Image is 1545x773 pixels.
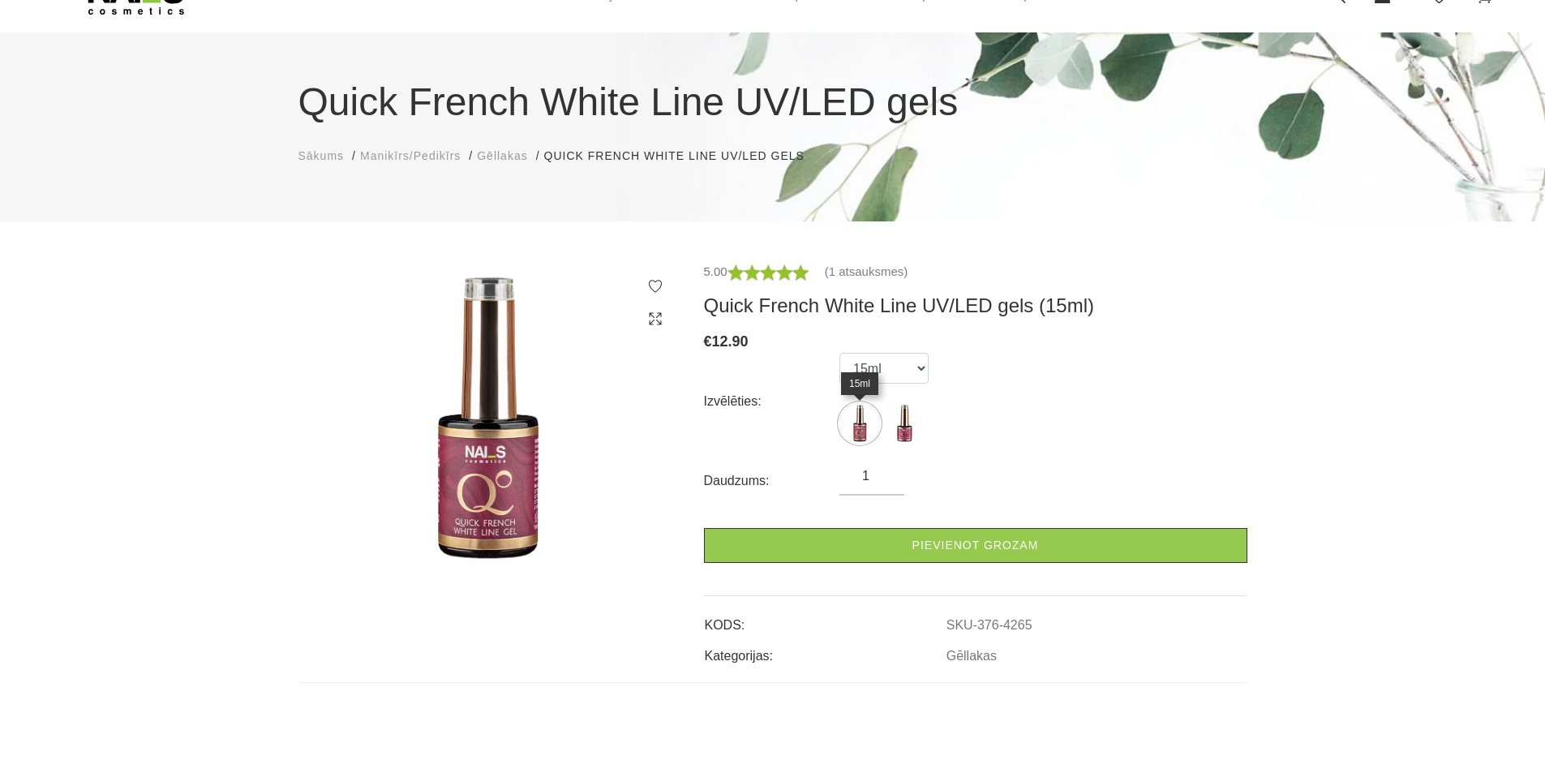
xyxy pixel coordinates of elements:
[704,389,840,414] div: Izvēlēties:
[704,294,1247,318] h3: Quick French White Line UV/LED gels (15ml)
[704,604,946,635] td: KODS:
[946,649,997,663] a: Gēllakas
[360,149,461,162] span: Manikīrs/Pedikīrs
[946,618,1032,633] a: SKU-376-4265
[712,333,749,350] span: 12.90
[298,148,345,165] a: Sākums
[544,148,821,165] li: Quick French White Line UV/LED gels
[477,149,527,162] span: Gēllakas
[477,148,527,165] a: Gēllakas
[704,264,727,278] span: 5.00
[704,635,946,666] td: Kategorijas:
[298,262,680,575] img: Quick French White Line UV/LED gels
[839,403,880,444] img: ...
[825,262,908,281] a: (1 atsauksmes)
[298,149,345,162] span: Sākums
[360,148,461,165] a: Manikīrs/Pedikīrs
[884,403,925,444] img: ...
[704,468,840,494] div: Daudzums:
[704,333,712,350] span: €
[704,528,1247,563] a: Pievienot grozam
[298,73,1247,131] h1: Quick French White Line UV/LED gels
